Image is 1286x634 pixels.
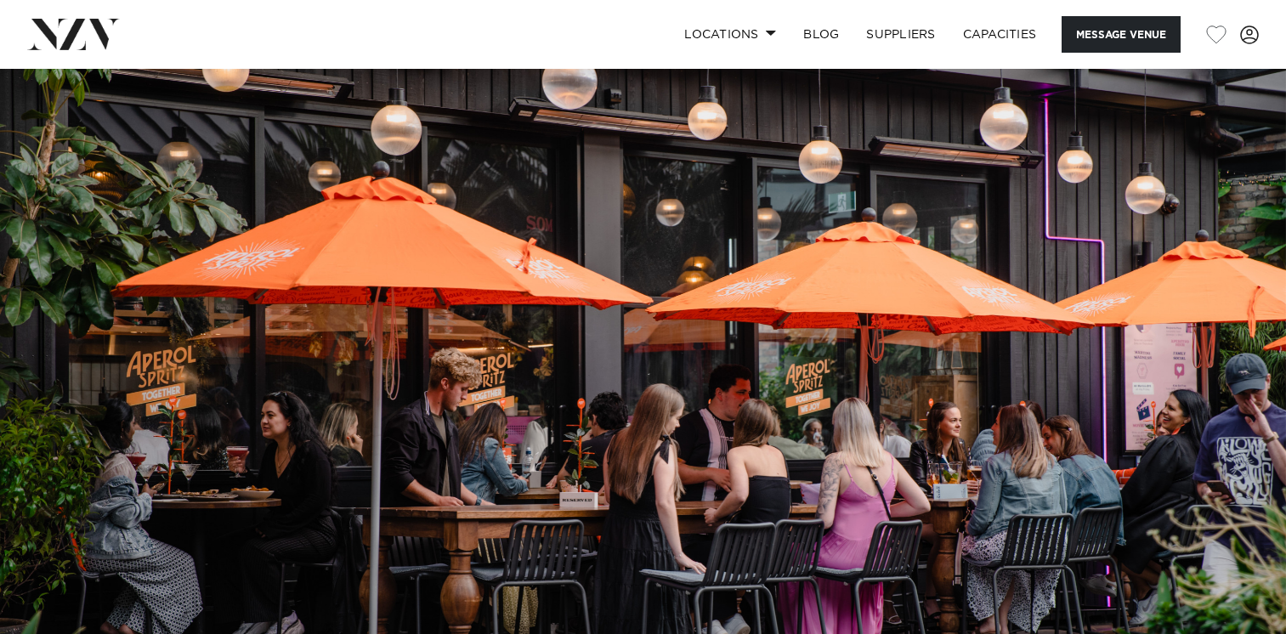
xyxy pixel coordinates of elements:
[27,19,120,49] img: nzv-logo.png
[949,16,1051,53] a: Capacities
[790,16,853,53] a: BLOG
[853,16,949,53] a: SUPPLIERS
[671,16,790,53] a: Locations
[1062,16,1181,53] button: Message Venue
